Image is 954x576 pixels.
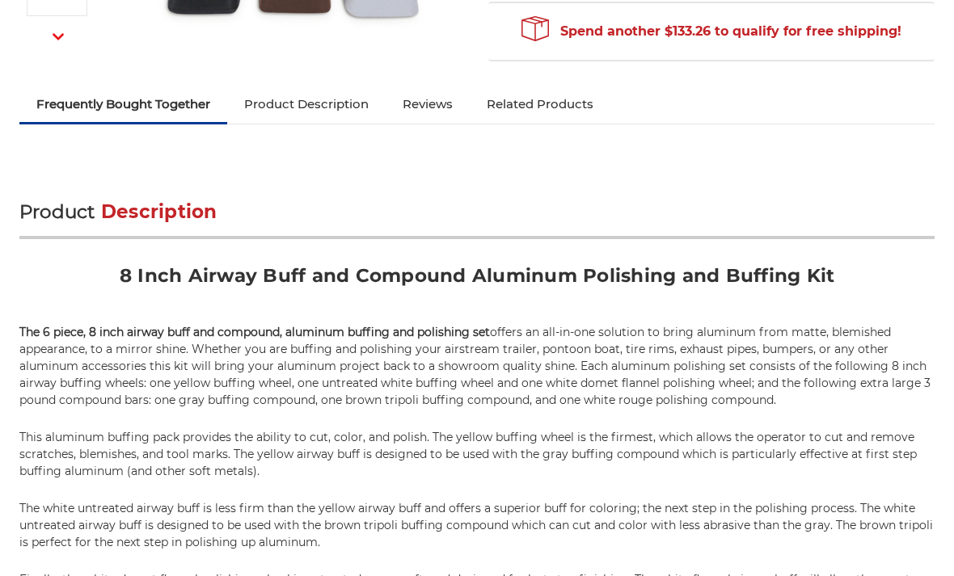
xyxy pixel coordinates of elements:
[19,200,95,223] span: Product
[101,200,217,223] span: Description
[470,86,610,122] a: Related Products
[19,500,935,551] p: The white untreated airway buff is less firm than the yellow airway buff and offers a superior bu...
[227,86,386,122] a: Product Description
[19,263,935,300] h2: 8 Inch Airway Buff and Compound Aluminum Polishing and Buffing Kit
[19,86,227,122] a: Frequently Bought Together
[19,325,490,339] strong: The 6 piece, 8 inch airway buff and compound, aluminum buffing and polishing set
[19,324,935,409] p: offers an all-in-one solution to bring aluminum from matte, blemished appearance, to a mirror shi...
[386,86,470,122] a: Reviews
[521,23,901,39] span: Spend another $133.26 to qualify for free shipping!
[19,429,935,480] p: This aluminum buffing pack provides the ability to cut, color, and polish. The yellow buffing whe...
[39,19,78,54] button: Next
